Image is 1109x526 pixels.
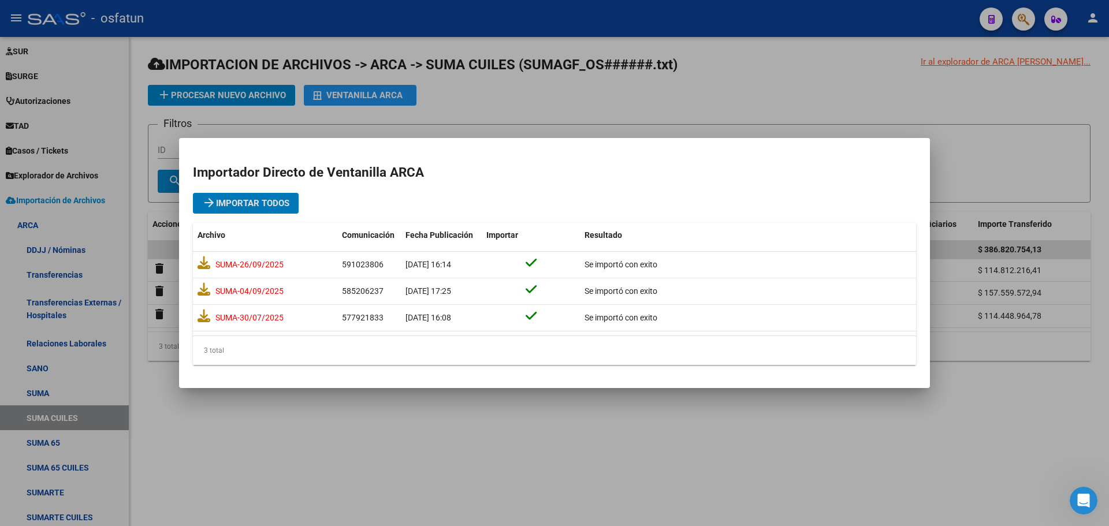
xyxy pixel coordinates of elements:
[215,286,284,296] span: SUMA-04/09/2025
[202,198,289,208] span: Importar Todos
[202,196,216,210] mat-icon: arrow_forward
[405,313,451,322] span: [DATE] 16:08
[342,313,384,322] span: 577921833
[337,223,401,248] datatable-header-cell: Comunicación
[405,230,473,240] span: Fecha Publicación
[342,286,384,296] span: 585206237
[580,223,916,248] datatable-header-cell: Resultado
[215,313,284,322] span: SUMA-30/07/2025
[585,230,622,240] span: Resultado
[405,286,451,296] span: [DATE] 17:25
[342,230,395,240] span: Comunicación
[342,260,384,269] span: 591023806
[585,260,657,269] span: Se importó con exito
[405,260,451,269] span: [DATE] 16:14
[585,286,657,296] span: Se importó con exito
[193,163,916,182] h2: Importador Directo de Ventanilla ARCA
[1070,487,1097,514] iframe: Intercom live chat
[193,336,916,365] div: 3 total
[215,260,284,269] span: SUMA-26/09/2025
[585,313,657,322] span: Se importó con exito
[482,223,580,248] datatable-header-cell: Importar
[193,223,337,248] datatable-header-cell: Archivo
[193,193,299,214] button: Importar Todos
[198,230,225,240] span: Archivo
[486,230,518,240] span: Importar
[401,223,482,248] datatable-header-cell: Fecha Publicación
